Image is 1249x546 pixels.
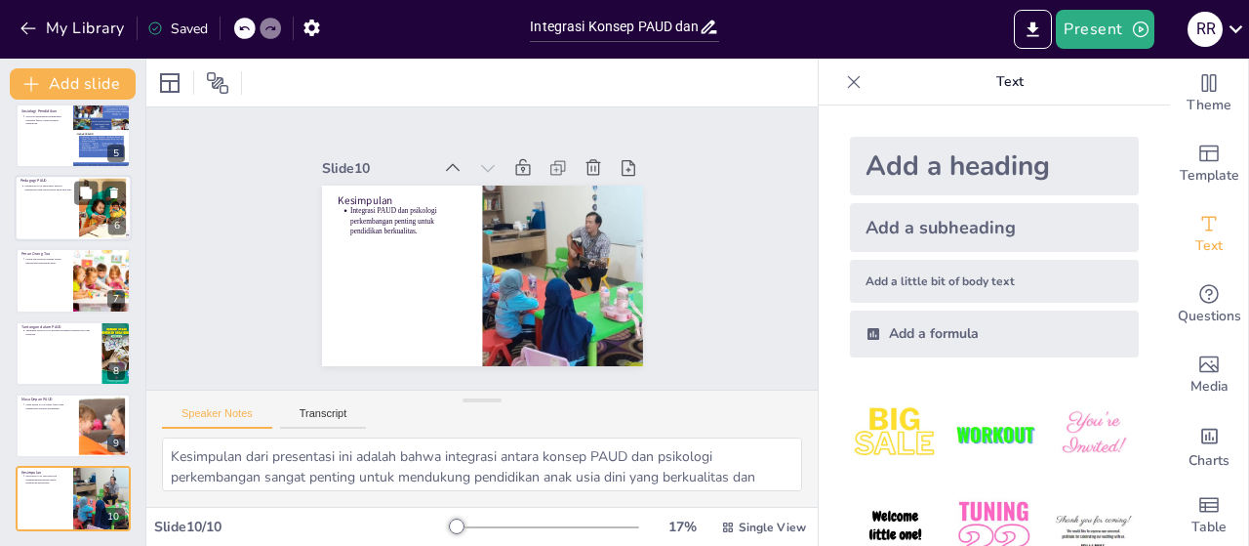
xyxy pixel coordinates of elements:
p: Tantangan dalam PAUD meliputi kurangnya sumber daya dan pelatihan. [25,329,96,336]
div: R R [1188,12,1223,47]
span: Table [1191,517,1227,538]
button: Speaker Notes [162,407,272,429]
div: 5 [16,104,131,168]
button: R R [1188,10,1223,49]
p: Kesimpulan [21,469,67,475]
div: Add ready made slides [1170,129,1248,199]
button: Transcript [280,407,367,429]
button: Add slide [10,68,136,100]
span: Media [1190,376,1229,398]
p: Sosiologi Pendidikan [21,107,67,113]
button: Export to PowerPoint [1014,10,1052,49]
span: Questions [1178,306,1241,327]
textarea: Kesimpulan dari presentasi ini adalah bahwa integrasi antara konsep PAUD dan psikologi perkembang... [162,438,802,491]
div: Add charts and graphs [1170,410,1248,481]
p: Pedagogi PAUD mencakup metode pengajaran yang sesuai untuk anak usia dini. [24,185,73,192]
div: 8 [16,321,131,386]
div: Add images, graphics, shapes or video [1170,340,1248,410]
div: Change the overall theme [1170,59,1248,129]
p: Tantangan dalam PAUD [21,323,97,329]
div: Get real-time input from your audience [1170,270,1248,340]
p: Sosiologi pendidikan mempelajari pengaruh faktor sosial terhadap pendidikan. [25,114,67,125]
div: 9 [107,435,125,452]
span: Theme [1187,95,1231,116]
div: 5 [107,145,125,162]
p: Integrasi PAUD dan psikologi perkembangan penting untuk pendidikan berkualitas. [25,474,67,484]
div: 6 [108,217,126,234]
button: My Library [15,13,133,44]
div: 8 [107,362,125,380]
span: Template [1180,165,1239,187]
div: Add a heading [850,137,1139,195]
p: Pedagogi PAUD [20,178,73,184]
span: Position [206,71,229,95]
div: Add a little bit of body text [850,260,1139,303]
span: Text [1195,235,1223,257]
span: Charts [1189,450,1229,472]
div: Add a formula [850,311,1139,357]
div: Layout [154,67,185,99]
div: Add text boxes [1170,199,1248,270]
div: Slide 10 / 10 [154,518,452,536]
img: 2.jpeg [948,389,1039,480]
p: Masa depan PAUD harus fokus pada peningkatan kualitas pendidikan. [25,402,73,409]
div: Slide 10 [364,102,472,163]
p: Orang tua berperan penting dalam mendukung pendidikan anak. [25,258,67,265]
p: Text [869,59,1150,105]
p: Integrasi PAUD dan psikologi perkembangan penting untuk pendidikan berkualitas. [366,155,484,231]
img: 1.jpeg [850,389,941,480]
div: 7 [16,248,131,313]
button: Delete Slide [102,181,126,204]
div: 9 [16,394,131,458]
div: 10 [101,508,125,525]
div: 6 [15,175,132,241]
div: Saved [147,20,208,38]
button: Duplicate Slide [74,181,98,204]
div: 17 % [659,518,705,536]
span: Single View [739,520,806,535]
p: Peran Orang Tua [21,251,67,257]
img: 3.jpeg [1048,389,1139,480]
div: 7 [107,290,125,308]
button: Present [1056,10,1153,49]
p: Masa Depan PAUD [21,397,73,402]
div: 10 [16,466,131,530]
input: Insert title [530,13,698,41]
div: Add a subheading [850,203,1139,252]
p: Kesimpulan [367,139,490,205]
